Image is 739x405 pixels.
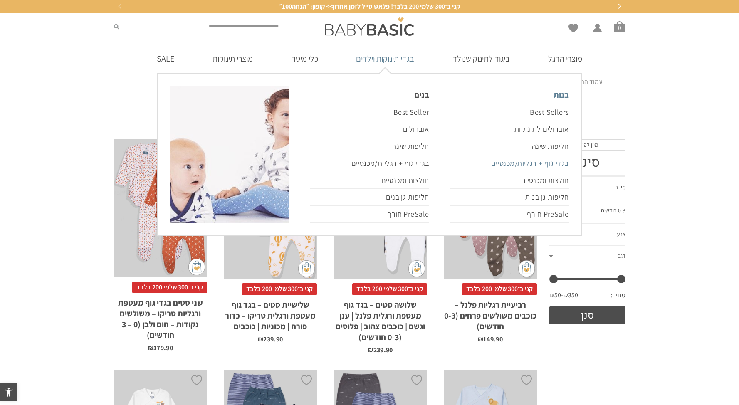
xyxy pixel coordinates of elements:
[568,24,578,35] span: Wishlist
[298,260,315,277] img: cat-mini-atc.png
[536,44,595,73] a: מוצרי הדגל
[114,139,207,351] a: שני סטים בגדי גוף מעטפת ורגליות טריקו - משולשים נקודות - חום ולבן (0 - 3 חודשים) קני ב־300 שלמי 2...
[310,138,429,155] a: חליפות שינה
[258,335,283,343] bdi: 239.90
[344,44,427,73] a: בגדי תינוקות וילדים
[549,205,625,217] a: 0-3 חודשים
[200,44,265,73] a: מוצרי תינוקות
[334,139,427,353] a: שלושה סטים - בגד גוף מעטפת ורגלית פלנל | ענן וגשם | כוכבים צהוב | פלוסים (0-3 חודשים) קני ב־300 ש...
[310,104,429,121] a: Best Seller
[450,172,569,189] a: חולצות ומכנסיים
[279,2,460,11] span: קני ב־300 שלמי 200 בלבד! פלאש סייל לזמן אחרון>> קופון: ״הנחה100״
[549,246,625,267] a: דגם
[310,206,429,223] a: PreSale חורף
[144,44,187,73] a: SALE
[614,21,625,32] a: סל קניות0
[242,283,317,295] span: קני ב־300 שלמי 200 בלבד
[258,335,263,343] span: ₪
[444,139,537,343] a: רביעיית רגליות פלנל - כוכבים משולשים פרחים (0-3 חודשים) קני ב־300 שלמי 200 בלבדרביעיית רגליות פלנ...
[334,295,427,343] h2: שלושה סטים – בגד גוף מעטפת ורגלית פלנל | ענן וגשם | כוכבים צהוב | פלוסים (0-3 חודשים)
[368,346,393,354] bdi: 239.90
[518,260,535,277] img: cat-mini-atc.png
[575,77,603,86] a: עמוד הבית
[440,44,522,73] a: ביגוד לתינוק שנולד
[137,77,603,86] nav: Breadcrumb
[462,283,537,295] span: קני ב־300 שלמי 200 בלבד
[148,343,153,352] span: ₪
[450,121,569,138] a: אוברולים לתינוקות
[310,155,429,172] a: בגדי גוף + רגליות/מכנסיים
[450,206,569,223] a: PreSale חורף
[549,291,563,300] span: ₪50
[563,291,578,300] span: ₪350
[408,260,425,277] img: cat-mini-atc.png
[148,343,173,352] bdi: 179.90
[549,306,625,324] button: סנן
[310,189,429,206] a: חליפות גן בנים
[114,293,207,341] h2: שני סטים בגדי גוף מעטפת ורגליות טריקו – משולשים נקודות – חום ולבן (0 – 3 חודשים)
[444,295,537,332] h2: רביעיית רגליות פלנל – כוכבים משולשים פרחים (0-3 חודשים)
[122,2,617,11] a: קני ב־300 שלמי 200 בלבד! פלאש סייל לזמן אחרון>> קופון: ״הנחה100״
[310,121,429,138] a: אוברולים
[279,44,331,73] a: כלי מיטה
[549,289,625,306] div: מחיר: —
[224,139,317,343] a: שלישיית סטים - בגד גוף מעטפת ורגלית טריקו - כדור פורח | מכוניות | כוכבים קני ב־300 שלמי 200 בלבדש...
[478,335,503,343] bdi: 149.90
[310,172,429,189] a: חולצות ומכנסיים
[614,21,625,32] span: סל קניות
[325,17,414,36] img: Baby Basic בגדי תינוקות וילדים אונליין
[352,283,427,295] span: קני ב־300 שלמי 200 בלבד
[549,155,625,170] h3: סינון
[132,282,207,293] span: קני ב־300 שלמי 200 בלבד
[368,346,373,354] span: ₪
[224,295,317,332] h2: שלישיית סטים – בגד גוף מעטפת ורגלית טריקו – כדור פורח | מכוניות | כוכבים
[576,141,598,148] span: מיין לפי…
[549,224,625,246] a: צבע
[450,138,569,155] a: חליפות שינה
[450,86,569,104] a: בנות
[478,335,483,343] span: ₪
[450,104,569,121] a: Best Sellers
[188,259,205,275] img: cat-mini-atc.png
[450,189,569,206] a: חליפות גן בנות
[310,86,429,104] a: בנים
[549,177,625,199] a: מידה
[613,0,625,13] button: Next
[568,24,578,32] a: Wishlist
[450,155,569,172] a: בגדי גוף + רגליות/מכנסיים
